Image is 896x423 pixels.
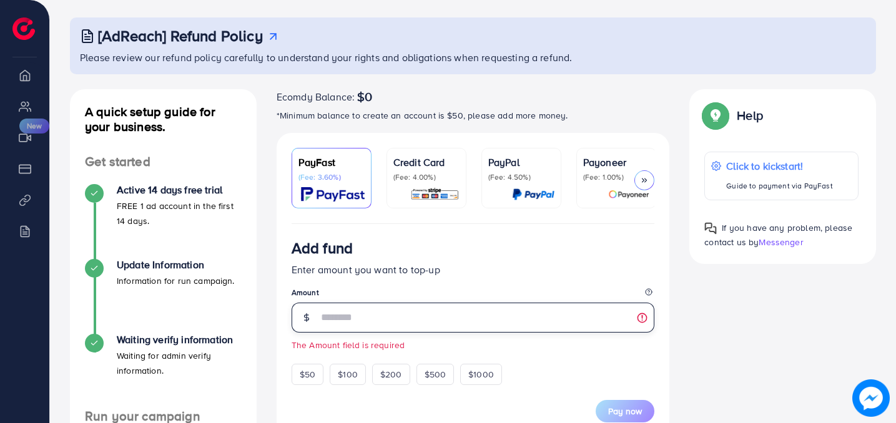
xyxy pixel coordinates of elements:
[292,287,655,303] legend: Amount
[292,262,655,277] p: Enter amount you want to top-up
[726,158,832,173] p: Click to kickstart!
[298,172,365,182] p: (Fee: 3.60%)
[759,236,803,248] span: Messenger
[292,239,353,257] h3: Add fund
[596,400,654,422] button: Pay now
[488,155,554,170] p: PayPal
[393,155,460,170] p: Credit Card
[292,339,655,351] small: The Amount field is required
[704,222,717,235] img: Popup guide
[380,368,402,381] span: $200
[98,27,263,45] h3: [AdReach] Refund Policy
[117,348,242,378] p: Waiting for admin verify information.
[117,184,242,196] h4: Active 14 days free trial
[704,104,727,127] img: Popup guide
[357,89,372,104] span: $0
[12,17,35,40] img: logo
[608,187,649,202] img: card
[70,154,257,170] h4: Get started
[468,368,494,381] span: $1000
[726,178,832,193] p: Guide to payment via PayFast
[393,172,460,182] p: (Fee: 4.00%)
[737,108,763,123] p: Help
[70,184,257,259] li: Active 14 days free trial
[298,155,365,170] p: PayFast
[608,405,642,417] span: Pay now
[300,368,315,381] span: $50
[117,198,242,228] p: FREE 1 ad account in the first 14 days.
[425,368,446,381] span: $500
[80,50,869,65] p: Please review our refund policy carefully to understand your rights and obligations when requesti...
[301,187,365,202] img: card
[70,259,257,334] li: Update Information
[512,187,554,202] img: card
[117,259,235,271] h4: Update Information
[277,89,355,104] span: Ecomdy Balance:
[338,368,358,381] span: $100
[704,221,852,248] span: If you have any problem, please contact us by
[277,108,670,123] p: *Minimum balance to create an account is $50, please add more money.
[117,273,235,288] p: Information for run campaign.
[70,104,257,134] h4: A quick setup guide for your business.
[488,172,554,182] p: (Fee: 4.50%)
[852,379,890,417] img: image
[583,172,649,182] p: (Fee: 1.00%)
[70,334,257,409] li: Waiting verify information
[410,187,460,202] img: card
[117,334,242,346] h4: Waiting verify information
[583,155,649,170] p: Payoneer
